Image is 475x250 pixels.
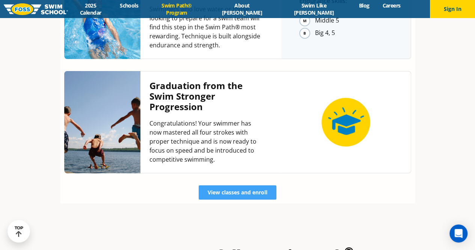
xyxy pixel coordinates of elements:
a: Careers [376,2,407,9]
p: Congratulations! Your swimmer has now mastered all four strokes with proper technique and is now ... [149,119,263,164]
a: Blog [352,2,376,9]
a: Schools [113,2,145,9]
li: Middle 5 [315,15,393,27]
h4: Graduation from the Swim Stronger Progression [149,80,263,112]
div: Open Intercom Messenger [449,224,467,242]
a: About [PERSON_NAME] [208,2,276,16]
a: View classes and enroll [199,185,276,200]
a: 2025 Calendar [68,2,113,16]
a: Swim Path® Program [145,2,208,16]
img: FOSS Swim School Logo [4,3,68,15]
li: Big 4, 5 [315,27,393,39]
span: View classes and enroll [208,190,267,195]
div: TOP [15,226,23,237]
a: Swim Like [PERSON_NAME] [276,2,352,16]
p: Swimmers who love water or those looking to prepare for a swim team will find this step in the Sw... [149,5,263,50]
img: icon-graduation-circle [318,94,374,150]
